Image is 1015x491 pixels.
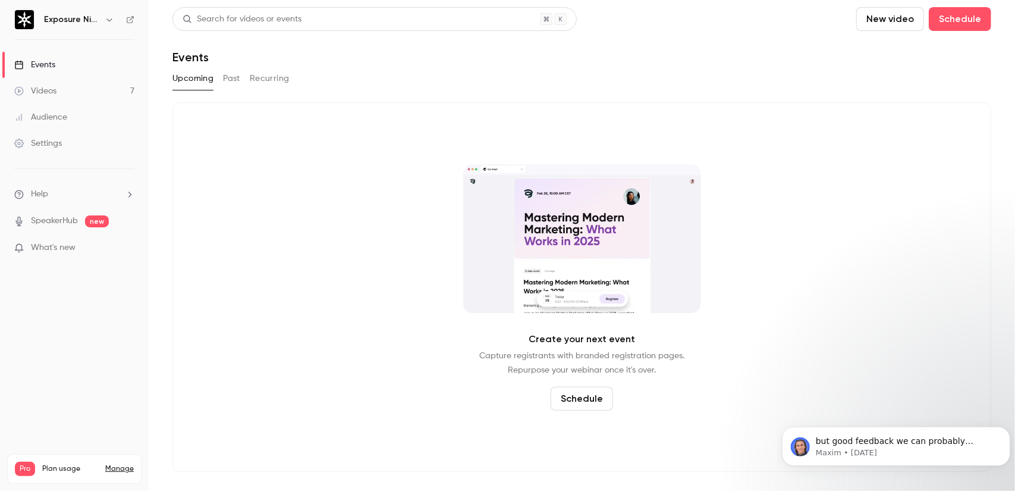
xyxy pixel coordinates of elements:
[929,7,991,31] button: Schedule
[14,59,55,71] div: Events
[85,215,109,227] span: new
[14,137,62,149] div: Settings
[183,13,301,26] div: Search for videos or events
[44,14,100,26] h6: Exposure Ninja
[172,69,213,88] button: Upcoming
[14,188,134,201] li: help-dropdown-opener
[529,332,635,346] p: Create your next event
[42,464,98,474] span: Plan usage
[551,387,613,411] button: Schedule
[15,10,34,29] img: Exposure Ninja
[223,69,240,88] button: Past
[31,188,48,201] span: Help
[15,462,35,476] span: Pro
[105,464,134,474] a: Manage
[479,349,684,377] p: Capture registrants with branded registration pages. Repurpose your webinar once it's over.
[31,215,78,227] a: SpeakerHub
[14,85,56,97] div: Videos
[14,111,67,123] div: Audience
[250,69,290,88] button: Recurring
[777,402,1015,485] iframe: Intercom notifications message
[856,7,924,31] button: New video
[172,50,209,64] h1: Events
[31,242,76,254] span: What's new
